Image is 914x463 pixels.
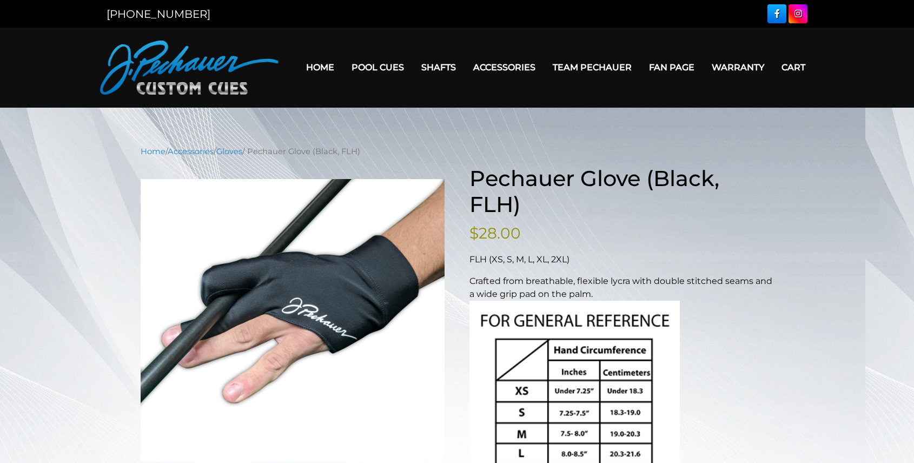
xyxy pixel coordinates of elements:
img: Pechauer Custom Cues [100,41,279,95]
a: Team Pechauer [544,54,640,81]
a: Warranty [703,54,773,81]
nav: Breadcrumb [141,145,773,157]
h1: Pechauer Glove (Black, FLH) [469,166,773,217]
bdi: 28.00 [469,224,521,242]
p: FLH (XS, S, M, L, XL, 2XL) [469,253,773,266]
a: Fan Page [640,54,703,81]
a: Accessories [465,54,544,81]
a: Pool Cues [343,54,413,81]
a: Cart [773,54,814,81]
img: black-glove-1-scaled.jpg [141,179,445,461]
a: Shafts [413,54,465,81]
a: Accessories [168,147,214,156]
span: $ [469,224,479,242]
a: Home [141,147,165,156]
a: Home [297,54,343,81]
a: Gloves [216,147,242,156]
a: [PHONE_NUMBER] [107,8,210,21]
